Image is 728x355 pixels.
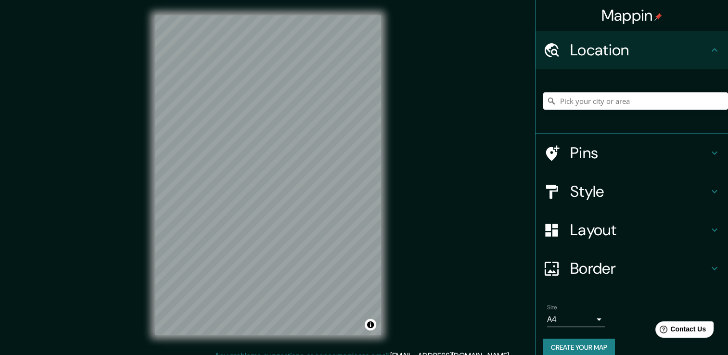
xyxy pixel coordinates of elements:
[601,6,663,25] h4: Mappin
[570,182,709,201] h4: Style
[536,134,728,172] div: Pins
[547,304,557,312] label: Size
[570,259,709,278] h4: Border
[654,13,662,21] img: pin-icon.png
[536,211,728,249] div: Layout
[570,143,709,163] h4: Pins
[642,317,717,344] iframe: Help widget launcher
[547,312,605,327] div: A4
[543,92,728,110] input: Pick your city or area
[570,40,709,60] h4: Location
[570,220,709,240] h4: Layout
[536,249,728,288] div: Border
[536,172,728,211] div: Style
[155,15,381,335] canvas: Map
[536,31,728,69] div: Location
[365,319,376,330] button: Toggle attribution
